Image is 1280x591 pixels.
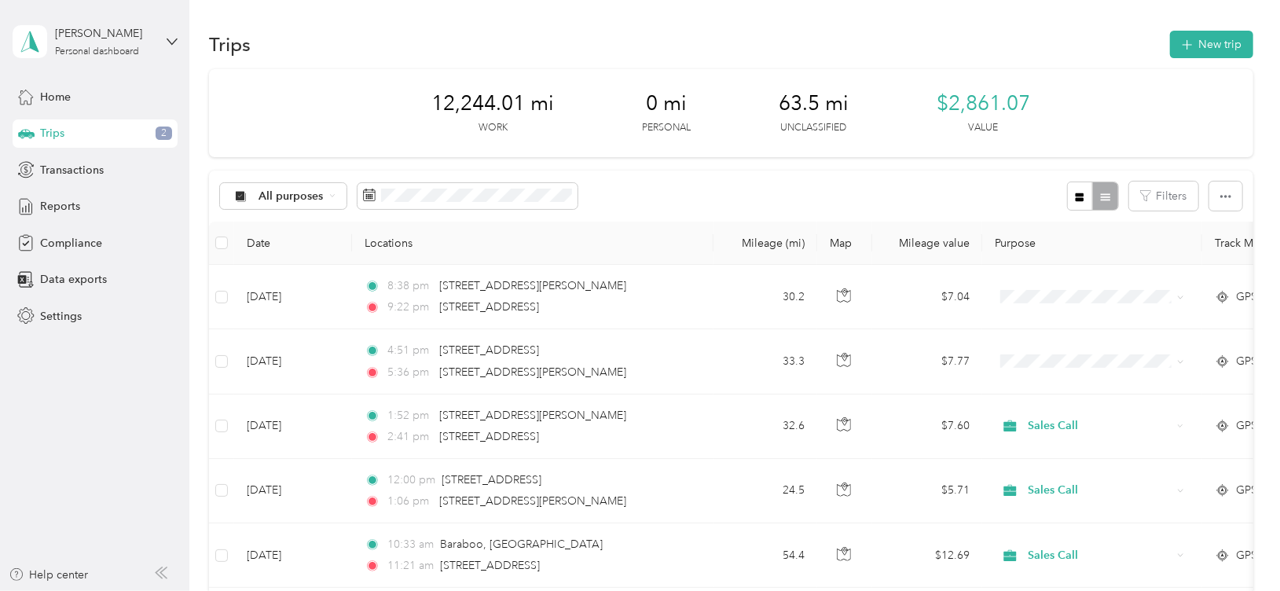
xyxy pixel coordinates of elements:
[234,222,352,265] th: Date
[646,91,687,116] span: 0 mi
[387,493,432,510] span: 1:06 pm
[234,523,352,588] td: [DATE]
[440,559,540,572] span: [STREET_ADDRESS]
[259,191,324,202] span: All purposes
[387,364,432,381] span: 5:36 pm
[40,308,82,325] span: Settings
[713,222,817,265] th: Mileage (mi)
[479,121,508,135] p: Work
[439,343,539,357] span: [STREET_ADDRESS]
[387,536,434,553] span: 10:33 am
[439,279,626,292] span: [STREET_ADDRESS][PERSON_NAME]
[713,395,817,459] td: 32.6
[55,47,139,57] div: Personal dashboard
[442,473,541,486] span: [STREET_ADDRESS]
[779,91,849,116] span: 63.5 mi
[234,329,352,394] td: [DATE]
[872,222,982,265] th: Mileage value
[1129,182,1198,211] button: Filters
[1170,31,1253,58] button: New trip
[872,265,982,329] td: $7.04
[9,567,89,583] button: Help center
[387,472,435,489] span: 12:00 pm
[1028,547,1172,564] span: Sales Call
[713,459,817,523] td: 24.5
[439,430,539,443] span: [STREET_ADDRESS]
[439,300,539,314] span: [STREET_ADDRESS]
[781,121,847,135] p: Unclassified
[40,162,104,178] span: Transactions
[387,407,432,424] span: 1:52 pm
[642,121,691,135] p: Personal
[1028,417,1172,435] span: Sales Call
[439,409,626,422] span: [STREET_ADDRESS][PERSON_NAME]
[969,121,999,135] p: Value
[872,459,982,523] td: $5.71
[713,329,817,394] td: 33.3
[713,523,817,588] td: 54.4
[872,523,982,588] td: $12.69
[40,125,64,141] span: Trips
[387,342,432,359] span: 4:51 pm
[872,329,982,394] td: $7.77
[352,222,713,265] th: Locations
[156,127,172,141] span: 2
[1236,417,1257,435] span: GPS
[40,89,71,105] span: Home
[439,494,626,508] span: [STREET_ADDRESS][PERSON_NAME]
[40,198,80,215] span: Reports
[387,557,434,574] span: 11:21 am
[817,222,872,265] th: Map
[387,299,432,316] span: 9:22 pm
[55,25,153,42] div: [PERSON_NAME]
[234,459,352,523] td: [DATE]
[209,36,251,53] h1: Trips
[387,428,432,446] span: 2:41 pm
[872,395,982,459] td: $7.60
[1192,503,1280,591] iframe: Everlance-gr Chat Button Frame
[440,538,603,551] span: Baraboo, [GEOGRAPHIC_DATA]
[439,365,626,379] span: [STREET_ADDRESS][PERSON_NAME]
[40,235,102,251] span: Compliance
[937,91,1030,116] span: $2,861.07
[431,91,554,116] span: 12,244.01 mi
[1236,288,1257,306] span: GPS
[234,395,352,459] td: [DATE]
[40,271,107,288] span: Data exports
[982,222,1202,265] th: Purpose
[1236,353,1257,370] span: GPS
[1236,482,1257,499] span: GPS
[234,265,352,329] td: [DATE]
[387,277,432,295] span: 8:38 pm
[713,265,817,329] td: 30.2
[1028,482,1172,499] span: Sales Call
